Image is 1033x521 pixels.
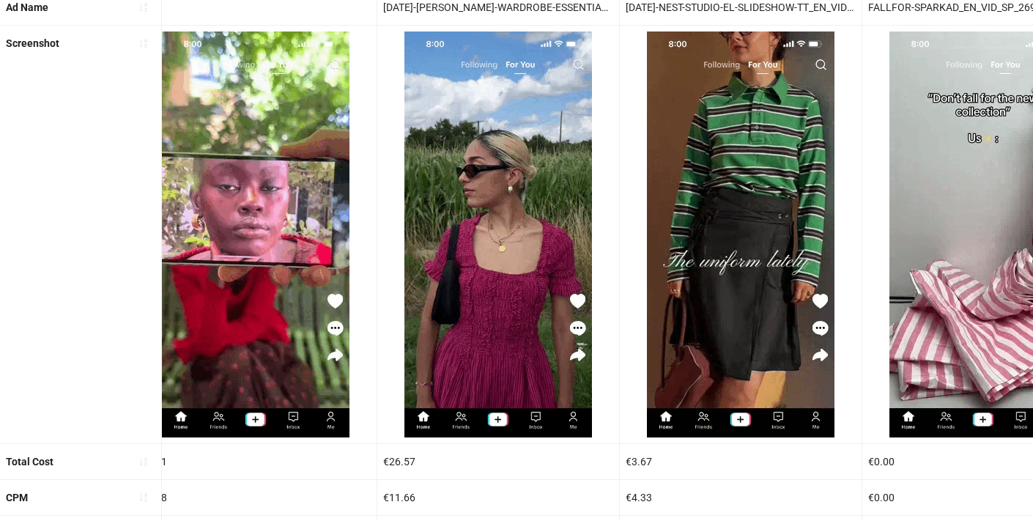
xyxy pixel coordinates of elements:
[138,38,149,48] span: sort-ascending
[138,457,149,467] span: sort-ascending
[138,492,149,503] span: sort-ascending
[620,480,862,515] div: €4.33
[138,2,149,12] span: sort-ascending
[377,480,619,515] div: €11.66
[620,444,862,479] div: €3.67
[135,444,377,479] div: €2.61
[6,492,28,503] b: CPM
[6,456,53,468] b: Total Cost
[6,37,59,49] b: Screenshot
[647,32,834,437] img: Screenshot 1840266267074850
[404,32,592,437] img: Screenshot 1840423631807506
[135,480,377,515] div: €3.68
[377,444,619,479] div: €26.57
[6,1,48,13] b: Ad Name
[162,32,349,437] img: Screenshot 1839068867390818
